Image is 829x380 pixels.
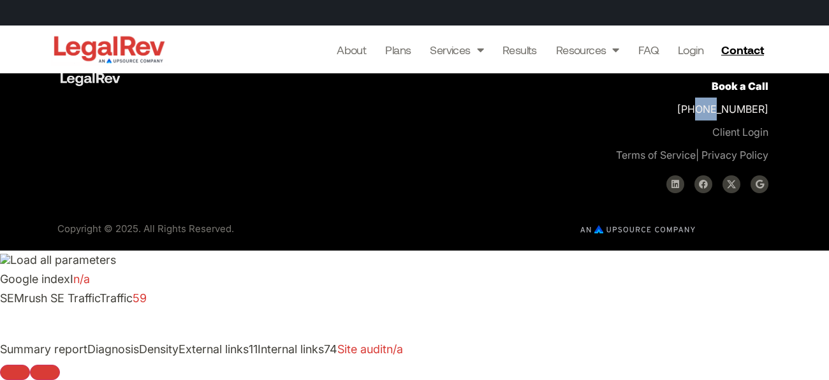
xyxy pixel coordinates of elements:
a: Services [430,41,483,59]
a: Book a Call [712,80,768,92]
span: Internal links [258,342,324,356]
a: n/a [73,272,90,286]
a: Resources [556,41,619,59]
span: | [616,149,699,161]
a: Login [678,41,703,59]
a: FAQ [638,41,659,59]
span: Density [139,342,179,356]
a: Privacy Policy [701,149,768,161]
span: 74 [324,342,337,356]
span: External links [179,342,249,356]
nav: Menu [337,41,703,59]
a: Site auditn/a [337,342,403,356]
span: 11 [249,342,258,356]
span: I [70,272,73,286]
span: Traffic [99,291,133,305]
a: Plans [385,41,411,59]
span: n/a [386,342,403,356]
span: Contact [721,44,764,55]
span: Copyright © 2025. All Rights Reserved. [57,223,234,235]
a: 59 [133,291,147,305]
a: Results [503,41,537,59]
p: [PHONE_NUMBER] [430,75,768,166]
span: Diagnosis [87,342,139,356]
span: Site audit [337,342,386,356]
a: About [337,41,366,59]
a: Contact [716,40,772,60]
button: Configure panel [30,365,60,380]
a: Terms of Service [616,149,696,161]
a: Client Login [712,126,768,138]
span: Load all parameters [10,253,116,267]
